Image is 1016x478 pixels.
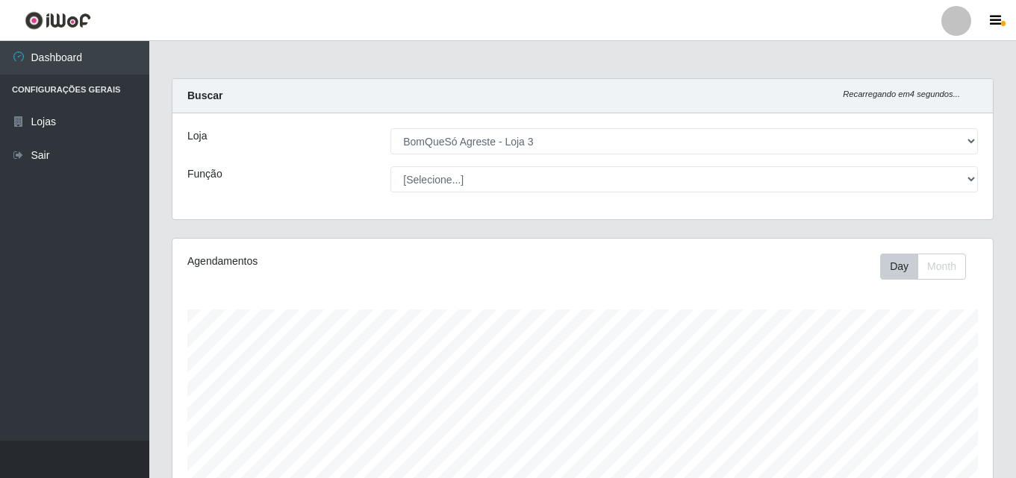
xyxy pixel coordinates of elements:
[187,128,207,144] label: Loja
[880,254,918,280] button: Day
[187,89,222,101] strong: Buscar
[880,254,966,280] div: First group
[917,254,966,280] button: Month
[880,254,978,280] div: Toolbar with button groups
[187,166,222,182] label: Função
[25,11,91,30] img: CoreUI Logo
[187,254,504,269] div: Agendamentos
[843,89,960,98] i: Recarregando em 4 segundos...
